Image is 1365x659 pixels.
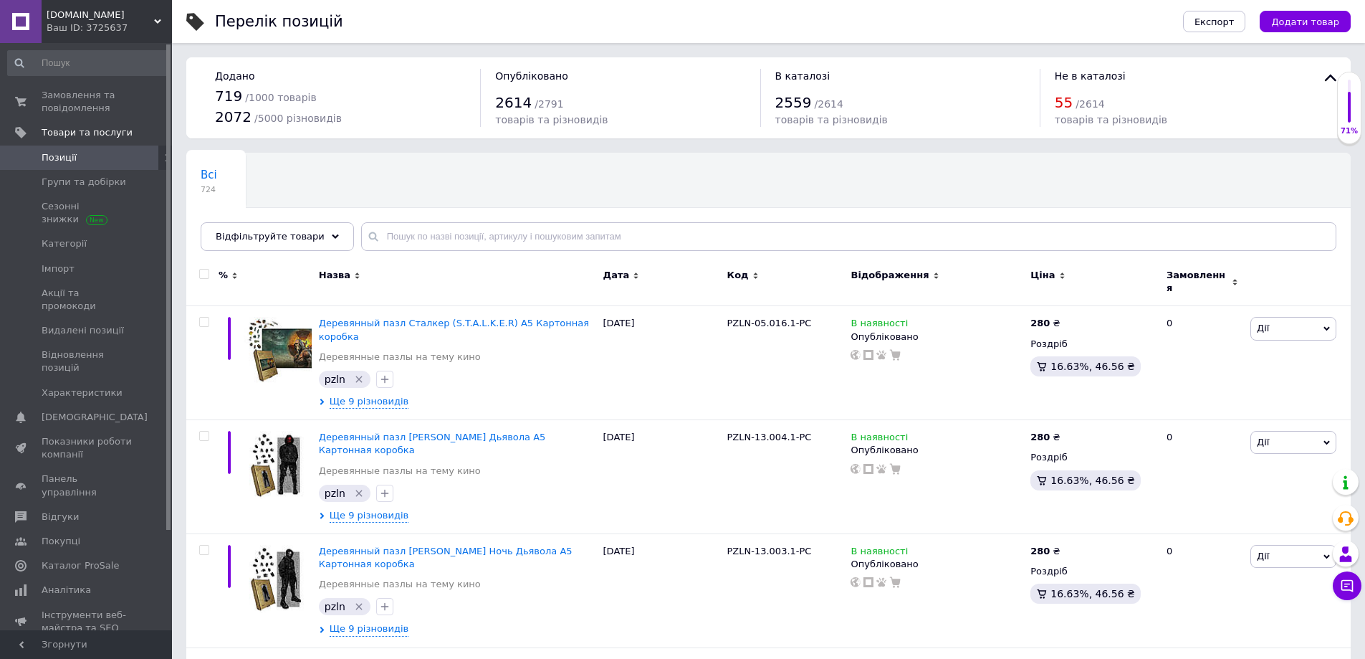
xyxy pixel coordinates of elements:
span: Назва [319,269,350,282]
div: 71% [1338,126,1361,136]
input: Пошук по назві позиції, артикулу і пошуковим запитам [361,222,1336,251]
span: Дії [1257,437,1269,447]
span: Імпорт [42,262,75,275]
span: Групи та добірки [42,176,126,189]
a: Деревянные пазлы на тему кино [319,351,481,364]
span: Код [727,269,749,282]
div: Опубліковано [851,444,1023,457]
img: Деревянный пазл Сталкер (S.T.A.L.K.E.R) А5 Картонная коробка [244,317,312,385]
img: Деревянный пазл Уилл Грейсон Ночь Дьявола А5 Картонная коробка [244,545,312,613]
div: Роздріб [1030,338,1154,351]
span: 719 [215,87,242,105]
span: Покупці [42,535,80,548]
a: Деревянные пазлы на тему кино [319,465,481,478]
div: ₴ [1030,545,1060,558]
span: Показники роботи компанії [42,435,133,461]
span: В каталозі [775,70,830,82]
div: [DATE] [600,534,724,648]
div: Роздріб [1030,565,1154,578]
img: Деревянный пазл Майкл Крист Ночь Дьявола А5 Картонная коробка [244,431,312,499]
span: Каталог ProSale [42,559,119,572]
span: 2072 [215,108,252,125]
span: PZLN-05.016.1-PC [727,318,812,328]
span: / 2791 [535,98,563,110]
span: Відфільтруйте товари [216,231,325,242]
span: Ціна [1030,269,1055,282]
div: ₴ [1030,431,1060,444]
span: 16.63%, 46.56 ₴ [1050,475,1135,486]
span: Товари та послуги [42,126,133,139]
input: Пошук [7,50,169,76]
button: Чат з покупцем [1333,572,1361,600]
span: Ще 9 різновидів [330,395,408,409]
span: Видалені позиції [42,324,124,337]
div: Роздріб [1030,451,1154,464]
span: Ще 9 різновидів [330,622,408,636]
svg: Видалити мітку [353,601,365,612]
svg: Видалити мітку [353,374,365,385]
span: Дії [1257,551,1269,561]
a: Деревянные пазлы на тему кино [319,578,481,591]
span: pzln [325,601,345,612]
span: / 2614 [1076,98,1104,110]
div: [DATE] [600,420,724,534]
span: Аналітика [42,584,91,597]
span: / 2614 [815,98,843,110]
span: Характеристики [42,387,123,399]
span: В наявності [851,318,908,333]
span: Дії [1257,323,1269,333]
span: 16.63%, 46.56 ₴ [1050,588,1135,599]
span: Позиції [42,151,77,164]
span: Відновлення позицій [42,349,133,374]
span: Панель управління [42,473,133,498]
span: В наявності [851,546,908,561]
a: Деревянный пазл Сталкер (S.T.A.L.K.E.R) А5 Картонная коробка [319,318,589,341]
span: Додано [215,70,254,82]
span: PZLN-13.003.1-PC [727,546,812,556]
div: ₴ [1030,317,1060,330]
span: Відгуки [42,511,79,523]
span: [DEMOGRAPHIC_DATA] [42,411,148,424]
span: Замовлення [1167,269,1228,295]
span: Акції та промокоди [42,287,133,313]
span: Сезонні знижки [42,200,133,226]
button: Додати товар [1260,11,1351,32]
span: Ще 9 різновидів [330,509,408,523]
span: 16.63%, 46.56 ₴ [1050,361,1135,372]
div: 0 [1158,420,1247,534]
span: Інструменти веб-майстра та SEO [42,609,133,635]
span: Додати товар [1271,16,1339,27]
div: Ваш ID: 3725637 [47,22,172,34]
span: / 1000 товарів [245,92,316,103]
span: 2559 [775,94,812,111]
a: Деревянный пазл [PERSON_NAME] Дьявола А5 Картонная коробка [319,432,546,455]
span: товарів та різновидів [1055,114,1167,125]
div: 0 [1158,534,1247,648]
span: / 5000 різновидів [254,113,342,124]
span: % [219,269,228,282]
span: товарів та різновидів [775,114,888,125]
b: 280 [1030,432,1050,442]
b: 280 [1030,546,1050,556]
span: Не в каталозі [1055,70,1126,82]
span: Замовлення та повідомлення [42,89,133,115]
span: Всі [201,169,217,181]
div: Опубліковано [851,331,1023,343]
span: pzln [325,488,345,499]
div: Опубліковано [851,558,1023,571]
span: pzln [325,374,345,385]
span: Опубліковано [495,70,568,82]
div: Перелік позицій [215,14,343,29]
span: Дата [603,269,630,282]
span: Відображення [851,269,929,282]
span: Експорт [1194,16,1235,27]
div: 0 [1158,306,1247,420]
div: [DATE] [600,306,724,420]
button: Експорт [1183,11,1246,32]
a: Деревянный пазл [PERSON_NAME] Ночь Дьявола А5 Картонная коробка [319,546,573,569]
span: Rucola.store [47,9,154,22]
span: 55 [1055,94,1073,111]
